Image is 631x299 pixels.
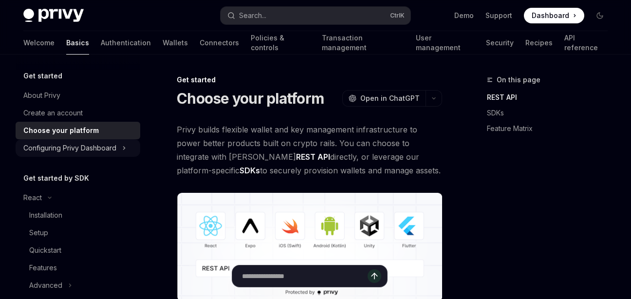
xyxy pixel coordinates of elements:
a: Security [486,31,514,55]
span: Ctrl K [390,12,405,19]
div: Choose your platform [23,125,99,136]
a: Quickstart [16,242,140,259]
div: Get started [177,75,442,85]
button: Toggle React section [16,189,140,206]
div: About Privy [23,90,60,101]
h5: Get started by SDK [23,172,89,184]
a: Connectors [200,31,239,55]
button: Send message [368,269,381,283]
button: Toggle Configuring Privy Dashboard section [16,139,140,157]
strong: REST API [296,152,330,162]
button: Open in ChatGPT [342,90,426,107]
h5: Get started [23,70,62,82]
div: Configuring Privy Dashboard [23,142,116,154]
div: Quickstart [29,244,61,256]
a: Features [16,259,140,277]
a: Create an account [16,104,140,122]
a: Support [485,11,512,20]
img: dark logo [23,9,84,22]
div: Create an account [23,107,83,119]
div: Search... [239,10,266,21]
a: User management [416,31,474,55]
a: Authentication [101,31,151,55]
a: Feature Matrix [487,121,615,136]
a: Installation [16,206,140,224]
span: Privy builds flexible wallet and key management infrastructure to power better products built on ... [177,123,442,177]
h1: Choose your platform [177,90,324,107]
button: Toggle dark mode [592,8,608,23]
a: REST API [487,90,615,105]
a: SDKs [487,105,615,121]
div: Features [29,262,57,274]
span: Open in ChatGPT [360,93,420,103]
a: Recipes [525,31,553,55]
span: On this page [497,74,540,86]
strong: SDKs [240,166,260,175]
a: Policies & controls [251,31,310,55]
a: API reference [564,31,608,55]
a: Demo [454,11,474,20]
span: Dashboard [532,11,569,20]
div: Setup [29,227,48,239]
input: Ask a question... [242,265,368,287]
a: Welcome [23,31,55,55]
a: About Privy [16,87,140,104]
a: Choose your platform [16,122,140,139]
a: Transaction management [322,31,404,55]
div: Installation [29,209,62,221]
div: React [23,192,42,204]
a: Dashboard [524,8,584,23]
div: Advanced [29,280,62,291]
a: Wallets [163,31,188,55]
button: Open search [221,7,410,24]
a: Setup [16,224,140,242]
a: Basics [66,31,89,55]
button: Toggle Advanced section [16,277,140,294]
